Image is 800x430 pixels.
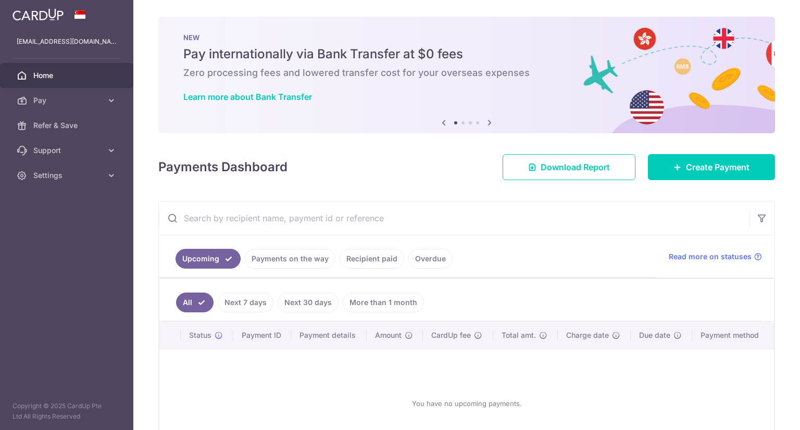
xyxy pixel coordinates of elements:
[189,330,211,340] span: Status
[343,293,424,312] a: More than 1 month
[176,293,214,312] a: All
[33,145,102,156] span: Support
[233,322,292,349] th: Payment ID
[375,330,402,340] span: Amount
[245,249,335,269] a: Payments on the way
[158,158,287,176] h4: Payments Dashboard
[648,154,775,180] a: Create Payment
[183,46,750,62] h5: Pay internationally via Bank Transfer at $0 fees
[566,330,609,340] span: Charge date
[686,161,749,173] span: Create Payment
[669,251,752,262] span: Read more on statuses
[408,249,453,269] a: Overdue
[218,293,273,312] a: Next 7 days
[340,249,404,269] a: Recipient paid
[17,36,117,47] p: [EMAIL_ADDRESS][DOMAIN_NAME]
[183,33,750,42] p: NEW
[33,170,102,181] span: Settings
[183,67,750,79] h6: Zero processing fees and lowered transfer cost for your overseas expenses
[183,92,312,102] a: Learn more about Bank Transfer
[278,293,339,312] a: Next 30 days
[12,8,64,21] img: CardUp
[33,95,102,106] span: Pay
[33,70,102,81] span: Home
[159,201,749,235] input: Search by recipient name, payment id or reference
[669,251,762,262] a: Read more on statuses
[431,330,471,340] span: CardUp fee
[291,322,367,349] th: Payment details
[692,322,774,349] th: Payment method
[33,120,102,131] span: Refer & Save
[176,249,241,269] a: Upcoming
[639,330,670,340] span: Due date
[158,17,775,133] img: Bank transfer banner
[502,330,536,340] span: Total amt.
[503,154,635,180] a: Download Report
[541,161,610,173] span: Download Report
